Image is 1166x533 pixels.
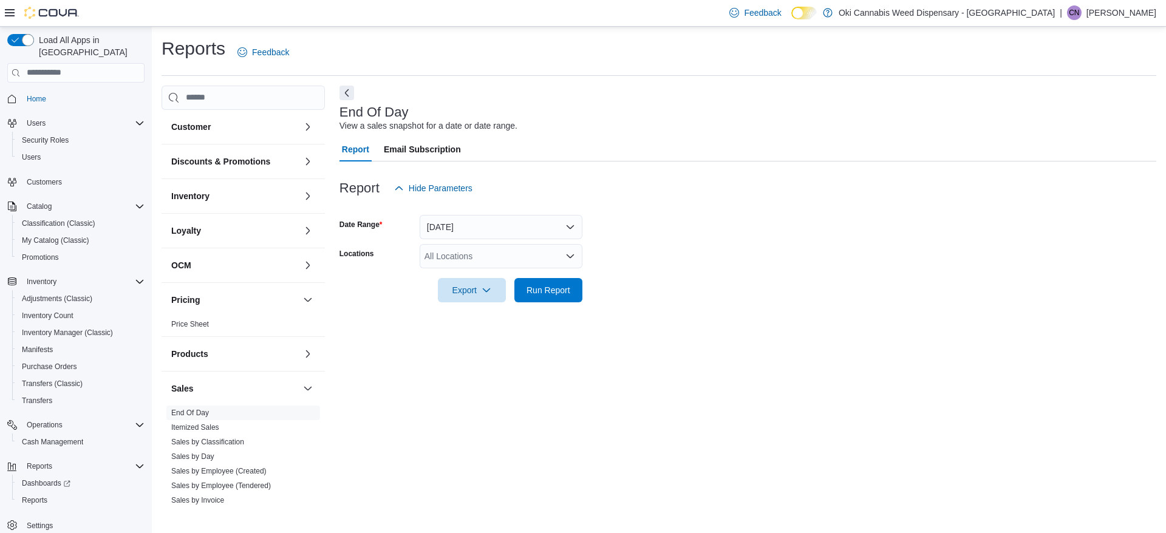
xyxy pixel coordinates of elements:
span: Price Sheet [171,319,209,329]
span: Operations [22,418,145,432]
button: Users [12,149,149,166]
span: CN [1069,5,1079,20]
button: Run Report [514,278,582,302]
button: Customers [2,173,149,191]
span: Purchase Orders [22,362,77,372]
button: Manifests [12,341,149,358]
img: Cova [24,7,79,19]
button: My Catalog (Classic) [12,232,149,249]
a: Inventory Count [17,308,78,323]
button: Export [438,278,506,302]
span: Cash Management [17,435,145,449]
a: Dashboards [17,476,75,491]
span: Sales by Classification [171,437,244,447]
h3: Loyalty [171,225,201,237]
button: Customer [171,121,298,133]
button: [DATE] [420,215,582,239]
span: Inventory Manager (Classic) [22,328,113,338]
a: My Catalog (Classic) [17,233,94,248]
button: OCM [171,259,298,271]
span: Inventory Manager (Classic) [17,325,145,340]
button: Inventory [22,274,61,289]
a: Classification (Classic) [17,216,100,231]
span: Catalog [27,202,52,211]
span: Security Roles [17,133,145,148]
div: View a sales snapshot for a date or date range. [339,120,517,132]
span: Security Roles [22,135,69,145]
span: Reports [22,495,47,505]
span: Inventory Count [17,308,145,323]
button: Operations [22,418,67,432]
button: Hide Parameters [389,176,477,200]
span: Home [27,94,46,104]
a: Feedback [724,1,786,25]
div: Pricing [162,317,325,336]
button: Adjustments (Classic) [12,290,149,307]
span: End Of Day [171,408,209,418]
button: Operations [2,416,149,433]
span: Transfers [22,396,52,406]
button: Reports [22,459,57,474]
span: Inventory Count [22,311,73,321]
a: Price Sheet [171,320,209,328]
a: Sales by Day [171,452,214,461]
a: Purchase Orders [17,359,82,374]
input: Dark Mode [791,7,817,19]
span: Report [342,137,369,161]
span: Transfers [17,393,145,408]
h3: Products [171,348,208,360]
span: Operations [27,420,63,430]
a: Security Roles [17,133,73,148]
h3: OCM [171,259,191,271]
span: My Catalog (Classic) [17,233,145,248]
a: Promotions [17,250,64,265]
button: Sales [171,382,298,395]
span: My Catalog (Classic) [22,236,89,245]
span: Promotions [22,253,59,262]
a: Sales by Invoice [171,496,224,504]
h1: Reports [162,36,225,61]
span: Feedback [252,46,289,58]
span: Promotions [17,250,145,265]
span: Run Report [527,284,570,296]
a: Sales by Employee (Tendered) [171,481,271,490]
span: Inventory [22,274,145,289]
span: Transfers (Classic) [17,376,145,391]
button: Discounts & Promotions [171,155,298,168]
span: Home [22,91,145,106]
button: Purchase Orders [12,358,149,375]
span: Users [22,152,41,162]
h3: Sales [171,382,194,395]
span: Cash Management [22,437,83,447]
button: Next [339,86,354,100]
h3: Report [339,181,380,195]
span: Transfers (Classic) [22,379,83,389]
button: Users [2,115,149,132]
a: Feedback [233,40,294,64]
span: Reports [22,459,145,474]
div: Chyenne Nicol [1067,5,1082,20]
h3: Inventory [171,190,210,202]
a: End Of Day [171,409,209,417]
button: Inventory Manager (Classic) [12,324,149,341]
span: Export [445,278,499,302]
button: Cash Management [12,433,149,450]
h3: Customer [171,121,211,133]
button: Catalog [2,198,149,215]
a: Settings [22,518,58,533]
h3: Discounts & Promotions [171,155,270,168]
button: Reports [2,458,149,475]
a: Transfers [17,393,57,408]
span: Dashboards [22,478,70,488]
p: Oki Cannabis Weed Dispensary - [GEOGRAPHIC_DATA] [839,5,1055,20]
button: Inventory [301,189,315,203]
span: Catalog [22,199,145,214]
button: Loyalty [171,225,298,237]
button: Inventory Count [12,307,149,324]
span: Reports [27,461,52,471]
span: Manifests [17,342,145,357]
span: Reports [17,493,145,508]
span: Purchase Orders [17,359,145,374]
span: Settings [22,517,145,532]
h3: Pricing [171,294,200,306]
